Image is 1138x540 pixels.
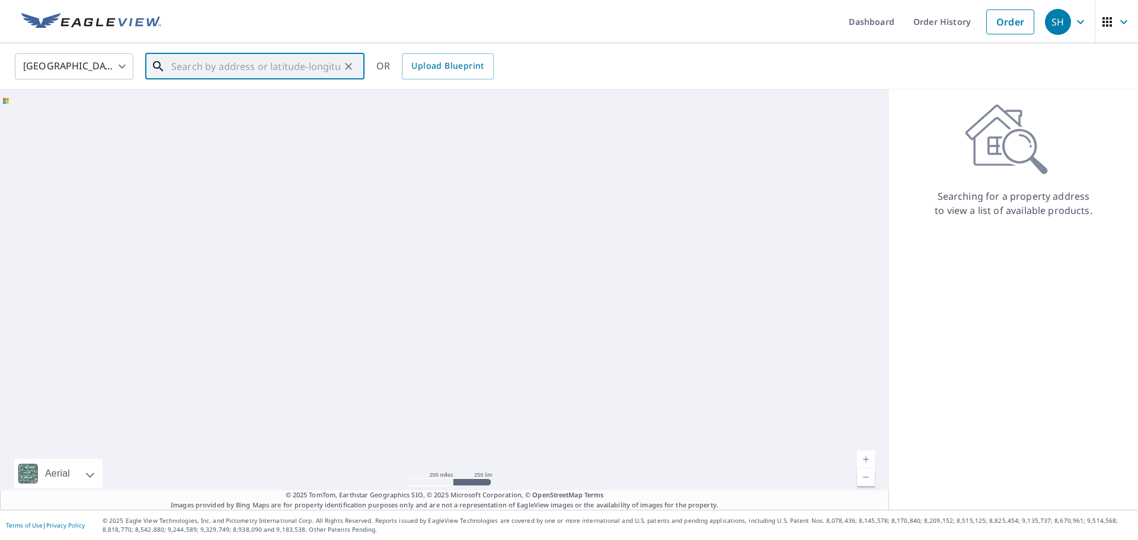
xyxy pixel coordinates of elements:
a: Current Level 5, Zoom Out [857,468,875,486]
input: Search by address or latitude-longitude [171,50,340,83]
a: Terms [584,490,604,499]
span: © 2025 TomTom, Earthstar Geographics SIO, © 2025 Microsoft Corporation, © [286,490,604,500]
button: Clear [340,58,357,75]
div: OR [376,53,494,79]
a: Current Level 5, Zoom In [857,450,875,468]
p: | [6,522,85,529]
img: EV Logo [21,13,161,31]
a: Upload Blueprint [402,53,493,79]
span: Upload Blueprint [411,59,484,74]
div: SH [1045,9,1071,35]
div: [GEOGRAPHIC_DATA] [15,50,133,83]
a: Privacy Policy [46,521,85,529]
a: OpenStreetMap [532,490,582,499]
a: Terms of Use [6,521,43,529]
a: Order [986,9,1034,34]
p: Searching for a property address to view a list of available products. [934,189,1093,218]
p: © 2025 Eagle View Technologies, Inc. and Pictometry International Corp. All Rights Reserved. Repo... [103,516,1132,534]
div: Aerial [41,459,73,488]
div: Aerial [14,459,103,488]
